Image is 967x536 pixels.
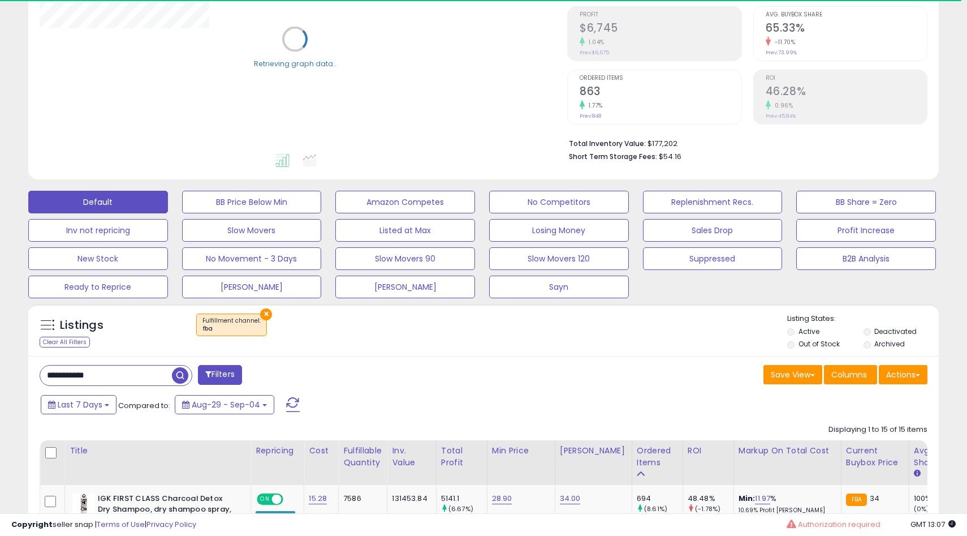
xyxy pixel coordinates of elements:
[688,445,729,457] div: ROI
[182,247,322,270] button: No Movement - 3 Days
[798,519,880,530] span: Authorization required
[643,247,783,270] button: Suppressed
[585,101,603,110] small: 1.77%
[874,327,917,336] label: Deactivated
[580,75,741,82] span: Ordered Items
[309,445,334,457] div: Cost
[766,75,927,82] span: ROI
[914,445,955,469] div: Avg BB Share
[796,219,936,242] button: Profit Increase
[258,495,272,504] span: ON
[58,399,102,410] span: Last 7 Days
[72,494,95,516] img: 41tdq19Q0aL._SL40_.jpg
[580,113,601,119] small: Prev: 848
[766,85,927,100] h2: 46.28%
[40,337,90,348] div: Clear All Filters
[688,494,733,504] div: 48.48%
[60,318,103,333] h5: Listings
[569,139,646,148] b: Total Inventory Value:
[198,365,242,385] button: Filters
[771,38,796,46] small: -11.70%
[828,424,927,435] div: Displaying 1 to 15 of 15 items
[260,308,272,320] button: ×
[637,445,678,469] div: Ordered Items
[755,493,770,504] a: 11.97
[824,365,877,384] button: Columns
[41,395,116,414] button: Last 7 Days
[118,400,170,411] span: Compared to:
[643,219,783,242] button: Sales Drop
[182,276,322,298] button: [PERSON_NAME]
[870,493,879,504] span: 34
[798,327,819,336] label: Active
[182,219,322,242] button: Slow Movers
[343,445,382,469] div: Fulfillable Quantity
[492,445,550,457] div: Min Price
[489,247,629,270] button: Slow Movers 120
[28,219,168,242] button: Inv not repricing
[739,445,836,457] div: Markup on Total Cost
[28,247,168,270] button: New Stock
[282,495,300,504] span: OFF
[146,519,196,530] a: Privacy Policy
[569,152,657,161] b: Short Term Storage Fees:
[175,395,274,414] button: Aug-29 - Sep-04
[846,494,867,506] small: FBA
[831,369,867,380] span: Columns
[192,399,260,410] span: Aug-29 - Sep-04
[766,22,927,37] h2: 65.33%
[874,339,905,349] label: Archived
[914,469,921,479] small: Avg BB Share.
[739,494,832,514] div: %
[796,191,936,213] button: BB Share = Zero
[335,276,475,298] button: [PERSON_NAME]
[637,494,683,504] div: 694
[335,219,475,242] button: Listed at Max
[392,445,431,469] div: Inv. value
[798,339,840,349] label: Out of Stock
[441,445,482,469] div: Total Profit
[585,38,605,46] small: 1.04%
[739,493,756,504] b: Min:
[309,493,327,504] a: 15.28
[11,520,196,530] div: seller snap | |
[580,22,741,37] h2: $6,745
[489,219,629,242] button: Losing Money
[796,247,936,270] button: B2B Analysis
[733,440,841,485] th: The percentage added to the cost of goods (COGS) that forms the calculator for Min & Max prices.
[910,519,956,530] span: 2025-09-12 13:07 GMT
[659,151,681,162] span: $54.16
[70,445,246,457] div: Title
[766,49,797,56] small: Prev: 73.99%
[335,247,475,270] button: Slow Movers 90
[392,494,427,504] div: 131453.84
[560,445,627,457] div: [PERSON_NAME]
[28,191,168,213] button: Default
[11,519,53,530] strong: Copyright
[28,276,168,298] button: Ready to Reprice
[763,365,822,384] button: Save View
[202,316,261,333] span: Fulfillment channel :
[846,445,904,469] div: Current Buybox Price
[560,493,581,504] a: 34.00
[580,85,741,100] h2: 863
[343,494,378,504] div: 7586
[580,12,741,18] span: Profit
[643,191,783,213] button: Replenishment Recs.
[771,101,793,110] small: 0.96%
[97,519,145,530] a: Terms of Use
[569,136,919,149] li: $177,202
[202,325,261,333] div: fba
[914,494,960,504] div: 100%
[441,494,487,504] div: 5141.1
[182,191,322,213] button: BB Price Below Min
[489,191,629,213] button: No Competitors
[787,314,938,324] p: Listing States:
[256,445,299,457] div: Repricing
[489,276,629,298] button: Sayn
[766,113,796,119] small: Prev: 45.84%
[580,49,609,56] small: Prev: $6,675
[879,365,927,384] button: Actions
[254,58,336,68] div: Retrieving graph data..
[492,493,512,504] a: 28.90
